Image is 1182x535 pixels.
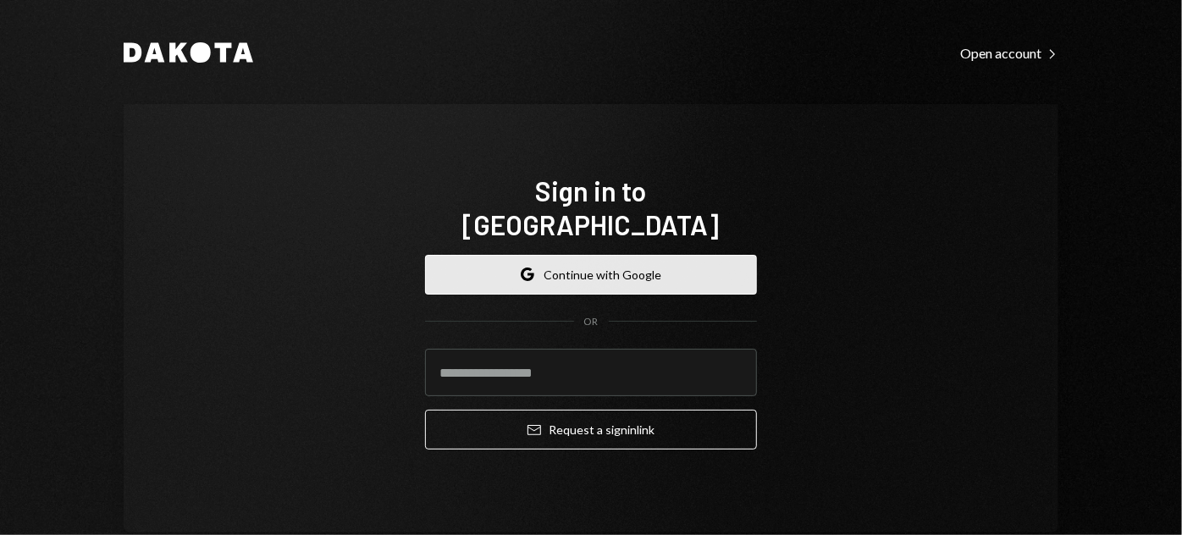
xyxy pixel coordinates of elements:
div: OR [584,315,599,329]
div: Open account [960,45,1058,62]
a: Open account [960,43,1058,62]
h1: Sign in to [GEOGRAPHIC_DATA] [425,174,757,241]
button: Request a signinlink [425,410,757,450]
button: Continue with Google [425,255,757,295]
